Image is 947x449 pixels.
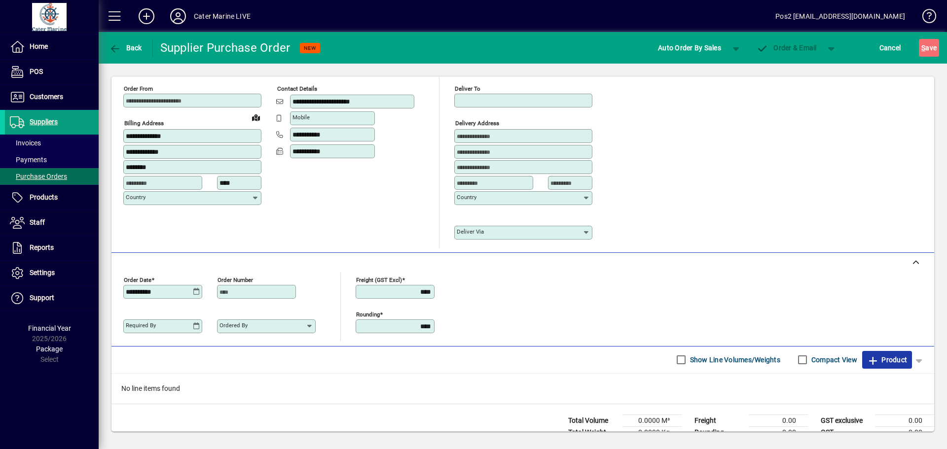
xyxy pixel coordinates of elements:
[816,426,875,438] td: GST
[28,324,71,332] span: Financial Year
[5,151,99,168] a: Payments
[862,351,912,369] button: Product
[622,426,682,438] td: 0.0000 Kg
[304,45,316,51] span: NEW
[809,355,857,365] label: Compact View
[879,40,901,56] span: Cancel
[5,286,99,311] a: Support
[749,414,808,426] td: 0.00
[10,173,67,180] span: Purchase Orders
[5,35,99,59] a: Home
[5,135,99,151] a: Invoices
[816,414,875,426] td: GST exclusive
[921,40,937,56] span: ave
[690,426,749,438] td: Rounding
[5,85,99,109] a: Customers
[109,44,142,52] span: Back
[749,426,808,438] td: 0.00
[875,426,934,438] td: 0.00
[124,85,153,92] mat-label: Order from
[162,7,194,25] button: Profile
[10,156,47,164] span: Payments
[915,2,935,34] a: Knowledge Base
[455,85,480,92] mat-label: Deliver To
[107,39,145,57] button: Back
[921,44,925,52] span: S
[356,276,402,283] mat-label: Freight (GST excl)
[111,374,934,404] div: No line items found
[30,269,55,276] span: Settings
[36,345,63,353] span: Package
[775,8,905,24] div: Pos2 [EMAIL_ADDRESS][DOMAIN_NAME]
[194,8,251,24] div: Cater Marine LIVE
[30,93,63,101] span: Customers
[292,114,310,121] mat-label: Mobile
[867,352,907,368] span: Product
[5,261,99,285] a: Settings
[126,322,156,329] mat-label: Required by
[160,40,291,56] div: Supplier Purchase Order
[99,39,153,57] app-page-header-button: Back
[457,194,476,201] mat-label: Country
[563,426,622,438] td: Total Weight
[653,39,726,57] button: Auto Order By Sales
[752,39,822,57] button: Order & Email
[30,118,58,126] span: Suppliers
[877,39,904,57] button: Cancel
[30,42,48,50] span: Home
[30,68,43,75] span: POS
[219,322,248,329] mat-label: Ordered by
[10,139,41,147] span: Invoices
[30,218,45,226] span: Staff
[124,276,151,283] mat-label: Order date
[126,194,146,201] mat-label: Country
[563,414,622,426] td: Total Volume
[5,168,99,185] a: Purchase Orders
[622,414,682,426] td: 0.0000 M³
[688,355,780,365] label: Show Line Volumes/Weights
[457,228,484,235] mat-label: Deliver via
[690,414,749,426] td: Freight
[658,40,721,56] span: Auto Order By Sales
[30,294,54,302] span: Support
[5,236,99,260] a: Reports
[218,276,253,283] mat-label: Order number
[5,60,99,84] a: POS
[5,210,99,235] a: Staff
[131,7,162,25] button: Add
[248,109,264,125] a: View on map
[875,414,934,426] td: 0.00
[919,39,939,57] button: Save
[757,44,817,52] span: Order & Email
[356,311,380,317] mat-label: Rounding
[5,185,99,210] a: Products
[30,193,58,201] span: Products
[30,243,54,251] span: Reports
